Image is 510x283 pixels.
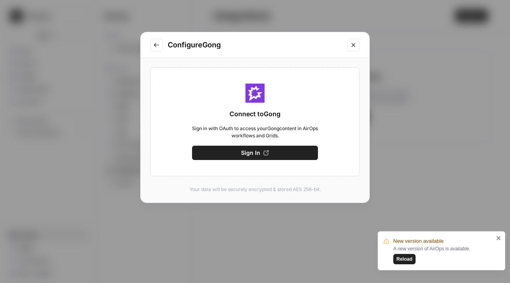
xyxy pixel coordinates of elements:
[241,149,260,157] span: Sign In
[192,125,318,139] span: Sign in with OAuth to access your Gong content in AirOps workflows and Grids.
[496,235,502,241] button: close
[393,245,494,264] div: A new version of AirOps is available.
[396,256,412,263] span: Reload
[192,146,318,160] button: Sign In
[229,109,280,119] span: Connect to Gong
[245,84,265,103] img: Gong
[393,237,443,245] span: New version available
[347,39,360,51] button: Close modal
[150,39,163,51] button: Go to previous step
[168,39,342,51] h2: Configure Gong
[150,186,360,193] p: Your data will be securely encrypted & stored AES 256-bit.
